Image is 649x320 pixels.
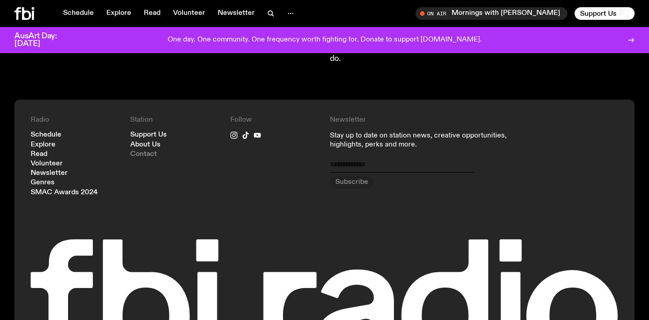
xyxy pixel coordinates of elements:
[416,7,567,20] button: On AirMornings with [PERSON_NAME]
[14,32,72,48] h3: AusArt Day: [DATE]
[130,132,167,138] a: Support Us
[31,116,119,124] h4: Radio
[31,189,98,196] a: SMAC Awards 2024
[330,176,374,189] button: Subscribe
[212,7,260,20] a: Newsletter
[101,7,137,20] a: Explore
[31,142,55,148] a: Explore
[168,7,210,20] a: Volunteer
[330,116,519,124] h4: Newsletter
[31,179,55,186] a: Genres
[580,9,617,18] span: Support Us
[31,151,47,158] a: Read
[230,116,319,124] h4: Follow
[31,132,61,138] a: Schedule
[31,170,68,177] a: Newsletter
[130,151,157,158] a: Contact
[58,7,99,20] a: Schedule
[168,36,482,44] p: One day. One community. One frequency worth fighting for. Donate to support [DOMAIN_NAME].
[138,7,166,20] a: Read
[575,7,635,20] button: Support Us
[31,160,63,167] a: Volunteer
[130,142,160,148] a: About Us
[330,132,519,149] p: Stay up to date on station news, creative opportunities, highlights, perks and more.
[130,116,219,124] h4: Station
